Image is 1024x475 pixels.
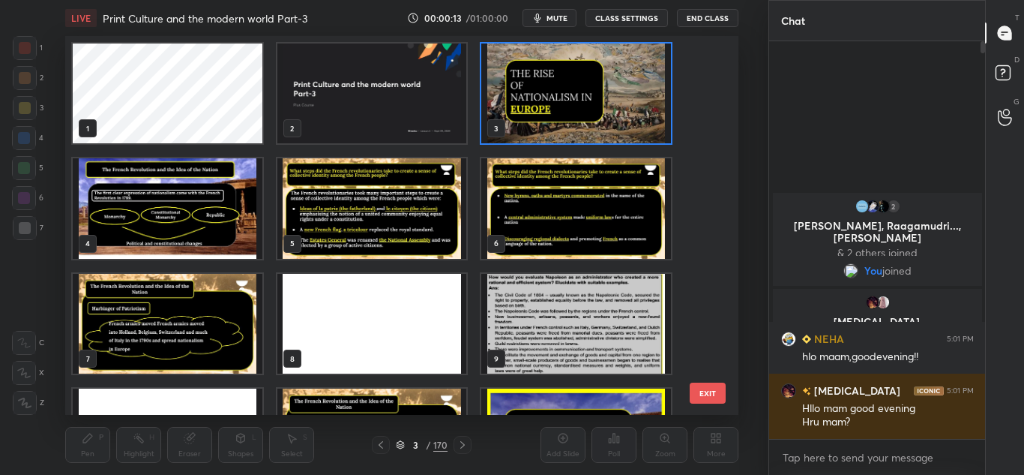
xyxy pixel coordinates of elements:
[12,186,43,210] div: 6
[914,386,944,395] img: iconic-dark.1390631f.png
[408,440,423,449] div: 3
[864,265,882,277] span: You
[277,44,467,143] img: f81fdd5c-9df0-11f0-8632-3eaae44c1e9a.jpg
[1015,12,1020,23] p: T
[769,190,986,439] div: grid
[782,247,973,259] p: & 2 others joined
[12,156,43,180] div: 5
[13,216,43,240] div: 7
[12,126,43,150] div: 4
[811,331,844,347] h6: NEHA
[802,335,811,344] img: Learner_Badge_beginner_1_8b307cf2a0.svg
[864,295,879,310] img: 8a33706cc3b04a14a6fef4cd9d0d8918.jpg
[802,387,811,395] img: no-rating-badge.077c3623.svg
[13,66,43,90] div: 2
[426,440,430,449] div: /
[782,220,973,244] p: [PERSON_NAME], Raagamudri..., [PERSON_NAME]
[277,274,467,374] img: 1759231888UFPE7Q.pdf
[73,158,262,258] img: 1759231888UFPE7Q.pdf
[843,263,858,278] img: 3
[769,1,817,41] p: Chat
[433,438,448,452] div: 170
[802,350,974,365] div: hlo maam,goodevening!!
[1014,54,1020,65] p: D
[13,391,44,415] div: Z
[1014,96,1020,107] p: G
[677,9,738,27] button: End Class
[12,331,44,355] div: C
[802,401,974,430] div: Hllo mam good evening Hru mam?
[13,96,43,120] div: 3
[585,9,668,27] button: CLASS SETTINGS
[522,9,576,27] button: mute
[781,383,796,398] img: 8a33706cc3b04a14a6fef4cd9d0d8918.jpg
[12,361,44,385] div: X
[482,44,672,143] img: 1759231888UFPE7Q.pdf
[482,274,672,374] img: 1759231888UFPE7Q.pdf
[65,9,97,27] div: LIVE
[947,335,974,344] div: 5:01 PM
[103,11,307,26] h4: Print Culture and the modern world Part-3
[882,265,912,277] span: joined
[854,199,869,214] img: 1238451498f3470e91ceb6895e9934c0.jpg
[864,199,879,214] img: a8b512830ba34d31b12f22539a1bb50d.png
[482,158,672,258] img: 1759231888UFPE7Q.pdf
[885,199,900,214] div: 2
[875,199,890,214] img: 4d02a69ce65c422ca87c10e9ede0a049.jpg
[781,332,796,347] img: 4907082565264a40a663f99e817625ec.jpg
[546,13,567,23] span: mute
[277,158,467,258] img: 1759231888UFPE7Q.pdf
[13,36,43,60] div: 1
[947,386,974,395] div: 5:01 PM
[65,36,712,415] div: grid
[811,383,900,398] h6: [MEDICAL_DATA]
[875,295,890,310] img: 7b645a1f97c84485a01208ea2f831b27.jpg
[782,316,973,340] p: [MEDICAL_DATA], [GEOGRAPHIC_DATA]
[73,274,262,374] img: 1759231888UFPE7Q.pdf
[690,383,726,404] button: EXIT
